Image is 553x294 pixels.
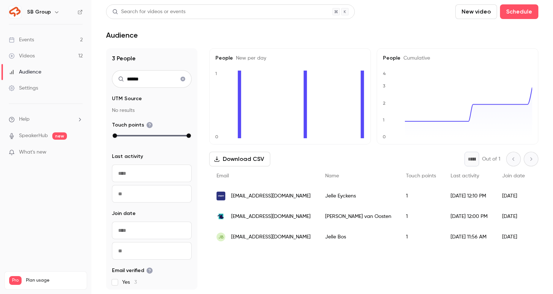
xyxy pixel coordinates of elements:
[112,121,153,129] span: Touch points
[9,276,22,285] span: Pro
[233,56,266,61] span: New per day
[19,116,30,123] span: Help
[383,117,384,122] text: 1
[112,54,192,63] h1: 3 People
[383,83,385,88] text: 3
[19,148,46,156] span: What's new
[217,173,229,178] span: Email
[318,227,399,247] div: Jelle Bos
[443,186,495,206] div: [DATE] 12:10 PM
[399,206,443,227] div: 1
[215,54,365,62] h5: People
[451,173,479,178] span: Last activity
[231,192,311,200] span: [EMAIL_ADDRESS][DOMAIN_NAME]
[9,36,34,44] div: Events
[26,278,82,283] span: Plan usage
[231,213,311,220] span: [EMAIL_ADDRESS][DOMAIN_NAME]
[495,186,532,206] div: [DATE]
[500,4,538,19] button: Schedule
[9,116,83,123] li: help-dropdown-opener
[74,149,83,156] iframe: Noticeable Trigger
[218,234,224,240] span: JB
[383,101,385,106] text: 2
[112,210,136,217] span: Join date
[112,267,153,274] span: Email verified
[9,68,41,76] div: Audience
[406,173,436,178] span: Touch points
[9,84,38,92] div: Settings
[112,95,142,102] span: UTM Source
[9,6,21,18] img: SB Group
[112,107,192,114] p: No results
[455,4,497,19] button: New video
[177,73,189,85] button: Clear search
[325,173,339,178] span: Name
[502,173,525,178] span: Join date
[383,134,386,139] text: 0
[112,8,185,16] div: Search for videos or events
[52,132,67,140] span: new
[217,212,225,221] img: hsleiden.nl
[495,206,532,227] div: [DATE]
[383,71,386,76] text: 4
[134,280,137,285] span: 3
[400,56,430,61] span: Cumulative
[318,206,399,227] div: [PERSON_NAME] van Oosten
[495,227,532,247] div: [DATE]
[318,186,399,206] div: Jelle Eyckens
[106,31,138,39] h1: Audience
[187,133,191,138] div: max
[399,227,443,247] div: 1
[443,206,495,227] div: [DATE] 12:00 PM
[9,52,35,60] div: Videos
[482,155,500,163] p: Out of 1
[399,186,443,206] div: 1
[19,132,48,140] a: SpeakerHub
[112,153,143,160] span: Last activity
[215,71,217,76] text: 1
[443,227,495,247] div: [DATE] 11:56 AM
[113,133,117,138] div: min
[231,233,311,241] span: [EMAIL_ADDRESS][DOMAIN_NAME]
[122,279,137,286] span: Yes
[383,54,532,62] h5: People
[27,8,51,16] h6: SB Group
[209,152,270,166] button: Download CSV
[215,134,218,139] text: 0
[217,192,225,200] img: yappa.be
